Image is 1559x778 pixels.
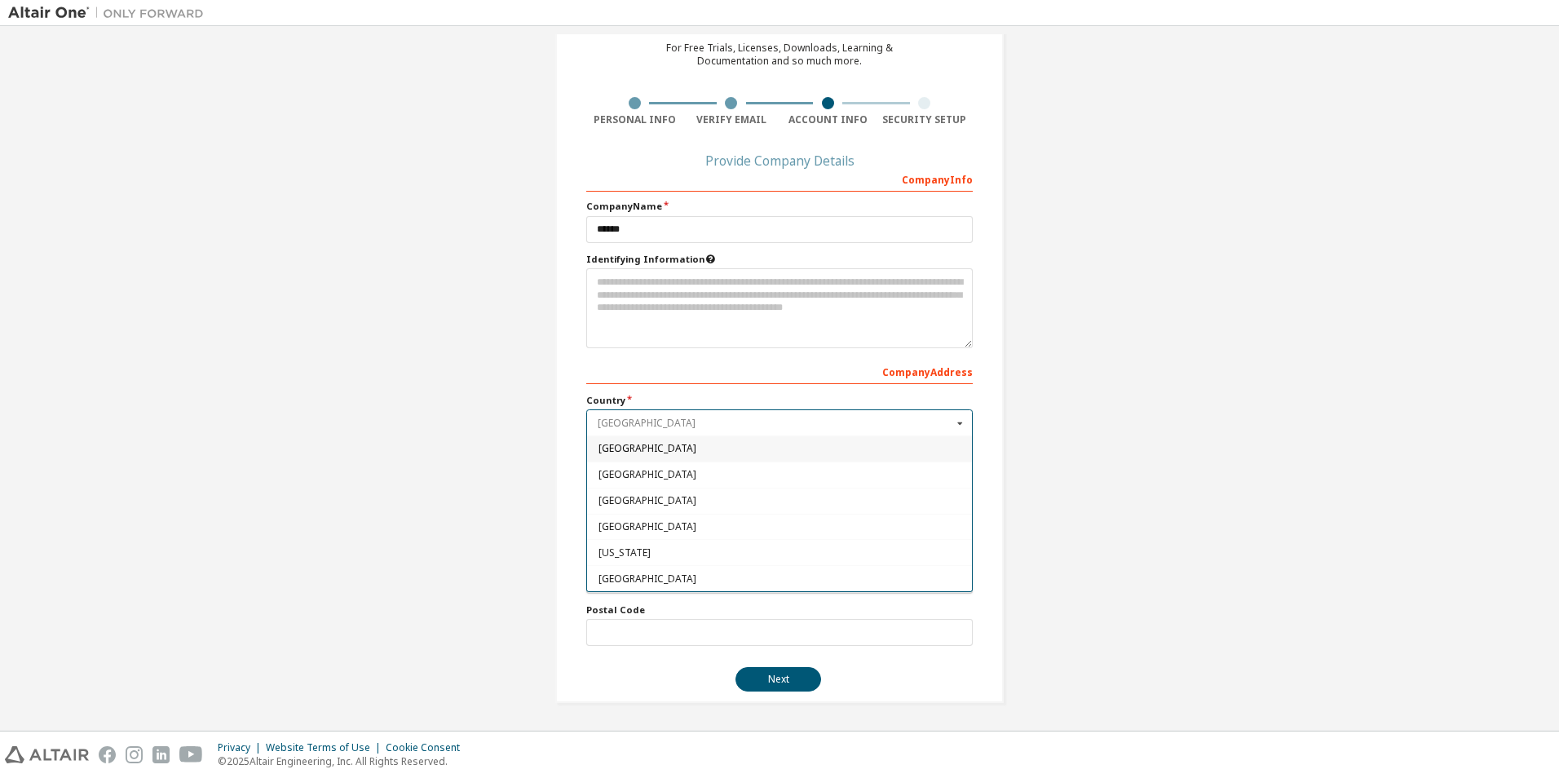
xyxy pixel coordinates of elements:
label: Company Name [586,200,973,213]
div: Website Terms of Use [266,741,386,754]
span: [GEOGRAPHIC_DATA] [598,522,961,532]
span: [GEOGRAPHIC_DATA] [598,470,961,480]
button: Next [735,667,821,692]
img: altair_logo.svg [5,746,89,763]
div: Privacy [218,741,266,754]
label: Country [586,394,973,407]
img: linkedin.svg [152,746,170,763]
div: For Free Trials, Licenses, Downloads, Learning & Documentation and so much more. [666,42,893,68]
img: instagram.svg [126,746,143,763]
span: [GEOGRAPHIC_DATA] [598,444,961,454]
img: youtube.svg [179,746,203,763]
p: © 2025 Altair Engineering, Inc. All Rights Reserved. [218,754,470,768]
span: [US_STATE] [598,548,961,558]
span: [GEOGRAPHIC_DATA] [598,574,961,584]
div: Security Setup [877,113,974,126]
img: Altair One [8,5,212,21]
label: Postal Code [586,603,973,617]
span: [GEOGRAPHIC_DATA] [598,496,961,506]
div: Company Info [586,166,973,192]
div: Provide Company Details [586,156,973,166]
div: Company Address [586,358,973,384]
div: Verify Email [683,113,780,126]
div: Personal Info [586,113,683,126]
img: facebook.svg [99,746,116,763]
label: Please provide any information that will help our support team identify your company. Email and n... [586,253,973,266]
div: Cookie Consent [386,741,470,754]
div: Account Info [779,113,877,126]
